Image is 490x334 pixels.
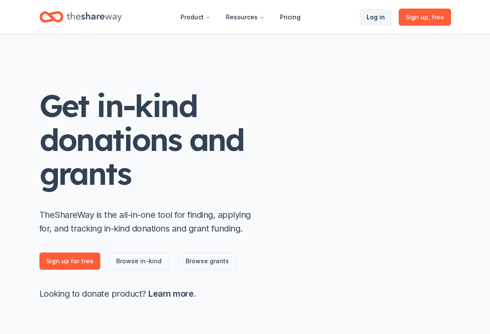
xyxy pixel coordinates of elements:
[39,287,254,301] p: Looking to donate product? .
[39,89,254,191] h1: Get in-kind donations and grants
[39,253,100,270] a: Sign up for free
[39,7,122,27] a: Home
[109,253,169,270] a: Browse in-kind
[360,9,392,26] a: Log in
[399,9,451,26] a: Sign up, free
[271,147,442,259] img: Illustration for landing page
[219,9,271,26] button: Resources
[428,13,444,21] span: , free
[406,12,444,22] span: Sign up
[174,7,307,27] nav: Main
[178,253,236,270] a: Browse grants
[273,9,307,26] a: Pricing
[39,208,254,235] p: TheShareWay is the all-in-one tool for finding, applying for, and tracking in-kind donations and ...
[174,9,217,26] button: Product
[148,289,193,299] a: Learn more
